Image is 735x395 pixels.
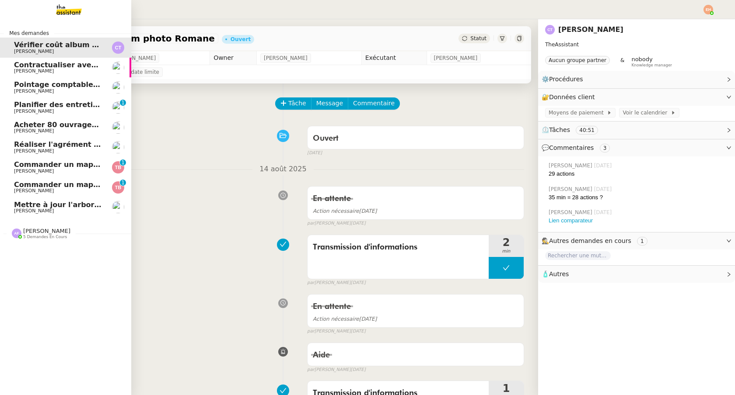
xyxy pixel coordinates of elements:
span: Commentaires [549,144,594,151]
span: Rechercher une mutuelle pour Vicky [545,251,611,260]
div: ⏲️Tâches 40:51 [538,121,735,139]
span: [PERSON_NAME] [434,54,478,62]
span: Commander un mapping pour ACF [14,180,149,189]
img: users%2FtFhOaBya8rNVU5KG7br7ns1BCvi2%2Favatar%2Faa8c47da-ee6c-4101-9e7d-730f2e64f978 [112,121,124,134]
span: Commentaire [353,98,395,108]
span: [DATE] [351,366,366,374]
span: Action nécessaire [313,208,359,214]
span: TheAssistant [545,42,579,48]
span: 1 [489,383,524,394]
span: Contractualiser avec SKEMA pour apprentissage [14,61,205,69]
span: [DATE] [351,328,366,335]
nz-badge-sup: 1 [120,159,126,166]
nz-tag: Aucun groupe partner [545,56,610,65]
span: Knowledge manager [631,63,672,68]
div: 💬Commentaires 3 [538,139,735,156]
a: Lien comparateur [549,217,593,224]
button: Commentaire [348,97,400,110]
span: [DATE] [351,279,366,287]
small: [PERSON_NAME] [307,220,366,227]
td: Exécutant [361,51,427,65]
small: [PERSON_NAME] [307,366,366,374]
span: par [307,279,315,287]
span: 14 août 2025 [252,163,313,175]
span: [PERSON_NAME] [14,68,54,74]
nz-tag: 40:51 [576,126,598,135]
span: 2 [489,237,524,248]
button: Tâche [275,97,311,110]
span: [DATE] [351,220,366,227]
div: 🕵️Autres demandes en cours 1 [538,232,735,249]
span: [PERSON_NAME] [549,208,594,216]
div: 🧴Autres [538,266,735,283]
span: [PERSON_NAME] [264,54,308,62]
span: Tâches [549,126,570,133]
span: Mettre à jour l'arborescence Drive [14,201,149,209]
span: [DATE] [313,316,377,322]
span: Pointage comptable - août 2025 [14,80,140,89]
span: ⚙️ [542,74,587,84]
span: par [307,328,315,335]
span: par [307,220,315,227]
div: ⚙️Procédures [538,71,735,88]
span: par [307,366,315,374]
span: 🔐 [542,92,598,102]
span: Mes demandes [4,29,54,38]
span: Autres [549,270,569,277]
span: [PERSON_NAME] [112,54,156,62]
span: Message [316,98,343,108]
div: 🔐Données client [538,89,735,106]
p: 1 [121,180,125,187]
img: users%2F8F3ae0CdRNRxLT9M8DTLuFZT1wq1%2Favatar%2F8d3ba6ea-8103-41c2-84d4-2a4cca0cf040 [112,141,124,153]
img: svg [12,229,21,238]
span: Action nécessaire [313,316,359,322]
span: Commander un mapping pour Afigec [14,160,158,169]
nz-tag: 3 [600,144,610,152]
img: users%2FABbKNE6cqURruDjcsiPjnOKQJp72%2Favatar%2F553dd27b-fe40-476d-bebb-74bc1599d59c [112,201,124,213]
td: Owner [210,51,257,65]
span: Réaliser l'agrément CII pour Swebo [14,140,153,149]
nz-tag: 1 [637,237,647,246]
span: Acheter 80 ouvrages pour livraison [14,121,153,129]
span: Pas de date limite [112,68,159,76]
span: [PERSON_NAME] [14,49,54,54]
span: [DATE] [594,208,614,216]
span: Aide [313,351,330,359]
span: Statut [470,35,486,42]
span: Transmission d'informations [313,241,483,254]
span: Planifier des entretiens de recrutement [14,100,171,109]
span: Données client [549,94,595,100]
span: [PERSON_NAME] [14,168,54,174]
span: [PERSON_NAME] [14,208,54,214]
small: [PERSON_NAME] [307,279,366,287]
nz-badge-sup: 1 [120,100,126,106]
span: [PERSON_NAME] [14,128,54,134]
img: svg [112,161,124,173]
div: 35 min = 28 actions ? [549,193,728,202]
span: [PERSON_NAME] [14,148,54,154]
span: [DATE] [313,208,377,214]
span: ⏲️ [542,126,605,133]
img: svg [112,42,124,54]
img: users%2FABbKNE6cqURruDjcsiPjnOKQJp72%2Favatar%2F553dd27b-fe40-476d-bebb-74bc1599d59c [112,81,124,94]
span: Autres demandes en cours [549,237,631,244]
span: [PERSON_NAME] [549,162,594,170]
span: Procédures [549,76,583,83]
img: svg [703,5,713,14]
img: users%2FtFhOaBya8rNVU5KG7br7ns1BCvi2%2Favatar%2Faa8c47da-ee6c-4101-9e7d-730f2e64f978 [112,101,124,114]
span: Vérifier coût album photo Romane [14,41,149,49]
span: Tâche [288,98,306,108]
span: [PERSON_NAME] [23,228,70,234]
span: nobody [631,56,652,62]
span: En attente [313,303,351,311]
p: 1 [121,159,125,167]
span: Voir le calendrier [623,108,670,117]
span: 5 demandes en cours [23,235,67,239]
span: Moyens de paiement [549,108,607,117]
span: [DATE] [307,149,322,157]
app-user-label: Knowledge manager [631,56,672,67]
nz-badge-sup: 1 [120,180,126,186]
span: 💬 [542,144,613,151]
span: [PERSON_NAME] [549,185,594,193]
small: [PERSON_NAME] [307,328,366,335]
